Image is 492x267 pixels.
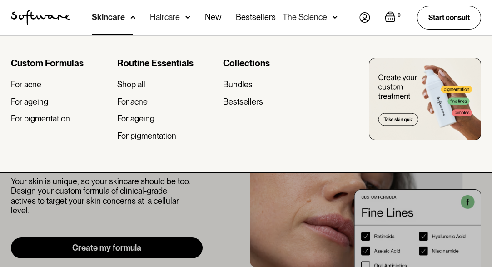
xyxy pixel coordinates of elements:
div: Routine Essentials [117,58,216,69]
img: create you custom treatment bottle [369,58,481,140]
div: For ageing [11,97,48,107]
img: Software Logo [11,10,70,25]
a: Bestsellers [223,97,322,107]
a: For acne [11,80,110,90]
div: The Science [283,13,327,22]
div: Bestsellers [223,97,263,107]
div: Shop all [117,80,145,90]
a: Bundles [223,80,322,90]
div: For acne [117,97,148,107]
div: Bundles [223,80,253,90]
div: For acne [11,80,41,90]
a: For pigmentation [11,114,110,124]
div: Skincare [92,13,125,22]
div: 0 [396,11,403,20]
a: For pigmentation [117,131,216,141]
a: Open empty cart [385,11,403,24]
div: Custom Formulas [11,58,110,69]
div: Collections [223,58,322,69]
div: For pigmentation [117,131,176,141]
a: Start consult [417,6,481,29]
img: arrow down [185,13,190,22]
div: For ageing [117,114,154,124]
img: arrow down [333,13,338,22]
div: Haircare [150,13,180,22]
a: For ageing [11,97,110,107]
div: For pigmentation [11,114,70,124]
img: arrow down [130,13,135,22]
a: For ageing [117,114,216,124]
a: Shop all [117,80,216,90]
a: For acne [117,97,216,107]
a: home [11,10,70,25]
